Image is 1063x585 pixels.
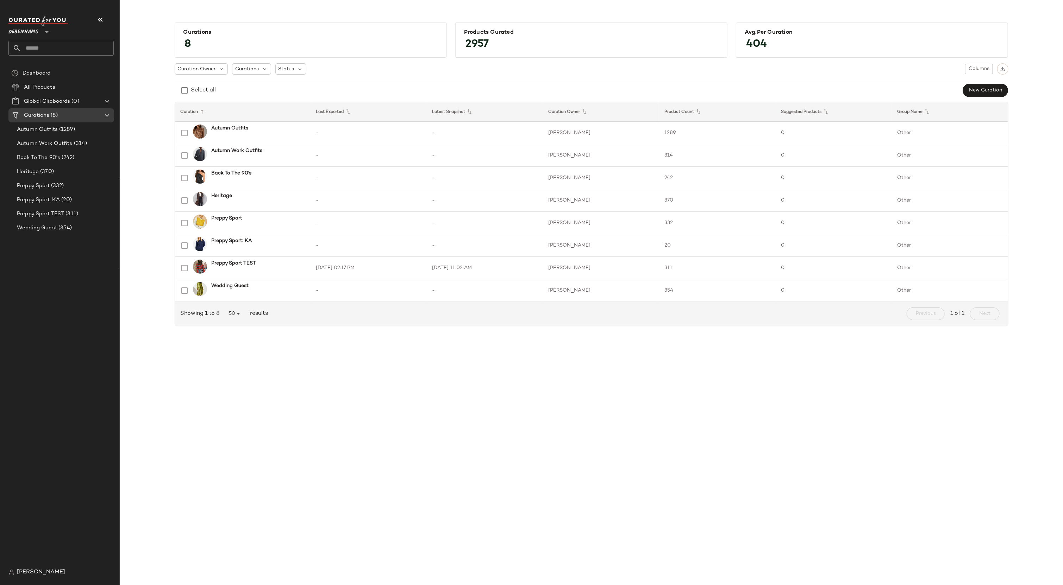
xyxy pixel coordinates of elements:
[178,65,216,73] span: Curation Owner
[775,144,892,167] td: 0
[543,122,659,144] td: [PERSON_NAME]
[892,144,1008,167] td: Other
[60,196,72,204] span: (20)
[181,310,223,318] span: Showing 1 to 8
[211,260,256,267] b: Preppy Sport TEST
[892,189,1008,212] td: Other
[426,122,543,144] td: -
[24,97,70,106] span: Global Clipboards
[426,102,543,122] th: Latest Snapshot
[183,29,438,36] div: Curations
[426,257,543,279] td: [DATE] 11:02 AM
[310,279,426,302] td: -
[58,126,75,134] span: (1289)
[659,122,775,144] td: 1289
[892,212,1008,234] td: Other
[223,307,247,320] button: 50
[892,234,1008,257] td: Other
[963,84,1008,97] button: New Curation
[17,224,57,232] span: Wedding Guest
[892,279,1008,302] td: Other
[8,570,14,575] img: svg%3e
[310,144,426,167] td: -
[426,167,543,189] td: -
[659,212,775,234] td: 332
[8,24,38,37] span: Debenhams
[8,16,68,26] img: cfy_white_logo.C9jOOHJF.svg
[426,212,543,234] td: -
[193,237,207,251] img: hzz06544_navy_xl
[775,212,892,234] td: 0
[193,170,207,184] img: hzz23101_black_xl
[24,83,55,91] span: All Products
[60,154,74,162] span: (242)
[24,112,49,120] span: Curations
[892,257,1008,279] td: Other
[70,97,79,106] span: (0)
[1000,66,1005,71] img: svg%3e
[659,234,775,257] td: 20
[247,310,268,318] span: results
[211,215,242,222] b: Preppy Sport
[17,126,58,134] span: Autumn Outfits
[235,65,259,73] span: Curations
[426,189,543,212] td: -
[193,192,207,206] img: byy15683_chocolate_xl
[775,279,892,302] td: 0
[543,144,659,167] td: [PERSON_NAME]
[659,144,775,167] td: 314
[892,167,1008,189] td: Other
[193,282,207,296] img: bcc10065_olive_xl
[464,29,719,36] div: Products Curated
[73,140,87,148] span: (314)
[310,102,426,122] th: Last Exported
[211,147,262,154] b: Autumn Work Outfits
[950,310,964,318] span: 1 of 1
[739,32,774,57] span: 404
[543,167,659,189] td: [PERSON_NAME]
[23,69,50,77] span: Dashboard
[64,210,78,218] span: (311)
[193,147,207,161] img: bkk24846_grey_xl
[659,102,775,122] th: Product Count
[50,182,64,190] span: (332)
[211,125,248,132] b: Autumn Outfits
[775,189,892,212] td: 0
[659,167,775,189] td: 242
[426,234,543,257] td: -
[17,154,60,162] span: Back To The 90's
[211,282,249,290] b: Wedding Guest
[211,170,251,177] b: Back To The 90's
[775,102,892,122] th: Suggested Products
[175,102,311,122] th: Curation
[17,210,64,218] span: Preppy Sport TEST
[17,182,50,190] span: Preppy Sport
[193,260,207,274] img: bgg27142_red_xl
[745,29,999,36] div: Avg.per Curation
[39,168,54,176] span: (370)
[310,234,426,257] td: -
[178,32,199,57] span: 8
[191,86,216,95] div: Select all
[543,189,659,212] td: [PERSON_NAME]
[892,102,1008,122] th: Group Name
[969,88,1002,93] span: New Curation
[965,64,993,74] button: Columns
[17,568,65,577] span: [PERSON_NAME]
[211,192,232,199] b: Heritage
[17,168,39,176] span: Heritage
[659,257,775,279] td: 311
[426,144,543,167] td: -
[229,311,242,317] span: 50
[543,212,659,234] td: [PERSON_NAME]
[659,279,775,302] td: 354
[310,122,426,144] td: -
[49,112,57,120] span: (8)
[775,257,892,279] td: 0
[426,279,543,302] td: -
[310,257,426,279] td: [DATE] 02:17 PM
[17,196,60,204] span: Preppy Sport: KA
[193,215,207,229] img: m5056562351482_mustard_xl
[543,234,659,257] td: [PERSON_NAME]
[310,189,426,212] td: -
